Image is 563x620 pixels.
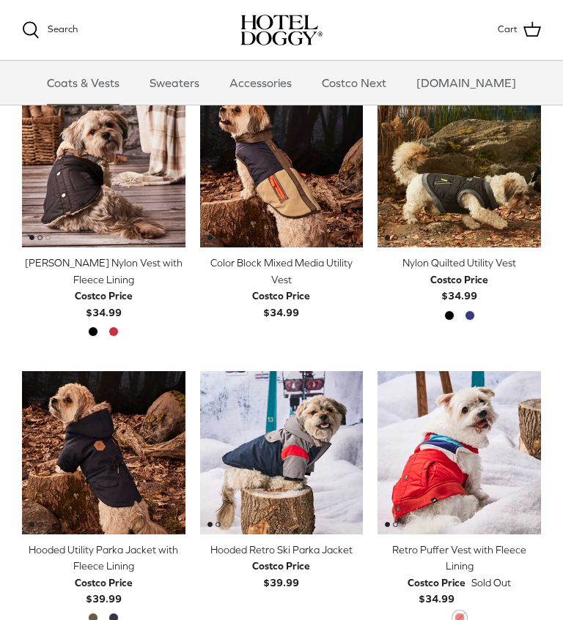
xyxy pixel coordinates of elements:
[252,288,310,318] b: $34.99
[309,61,400,105] a: Costco Next
[252,288,310,304] div: Costco Price
[240,15,323,45] img: hoteldoggycom
[408,575,466,605] b: $34.99
[200,85,364,248] img: tan dog wearing a blue & brown vest
[252,558,310,574] div: Costco Price
[498,22,518,37] span: Cart
[75,288,133,318] b: $34.99
[136,61,213,105] a: Sweaters
[378,371,541,534] a: Retro Puffer Vest with Fleece Lining
[378,542,541,608] a: Retro Puffer Vest with Fleece Lining Costco Price$34.99 Sold Out
[75,575,133,605] b: $39.99
[403,61,529,105] a: [DOMAIN_NAME]
[75,575,133,591] div: Costco Price
[22,542,185,575] div: Hooded Utility Parka Jacket with Fleece Lining
[378,542,541,575] div: Retro Puffer Vest with Fleece Lining
[378,255,541,304] a: Nylon Quilted Utility Vest Costco Price$34.99
[408,575,466,591] div: Costco Price
[75,288,133,304] div: Costco Price
[22,255,185,288] div: [PERSON_NAME] Nylon Vest with Fleece Lining
[378,255,541,271] div: Nylon Quilted Utility Vest
[471,575,511,591] span: Sold Out
[430,272,488,288] div: Costco Price
[48,23,78,34] span: Search
[200,371,364,534] a: Hooded Retro Ski Parka Jacket
[22,85,185,248] a: Melton Nylon Vest with Fleece Lining
[430,272,488,302] b: $34.99
[252,558,310,588] b: $39.99
[200,255,364,321] a: Color Block Mixed Media Utility Vest Costco Price$34.99
[200,542,364,558] div: Hooded Retro Ski Parka Jacket
[22,542,185,608] a: Hooded Utility Parka Jacket with Fleece Lining Costco Price$39.99
[22,21,78,39] a: Search
[240,15,323,45] a: hoteldoggy.com hoteldoggycom
[200,542,364,591] a: Hooded Retro Ski Parka Jacket Costco Price$39.99
[22,255,185,321] a: [PERSON_NAME] Nylon Vest with Fleece Lining Costco Price$34.99
[498,20,541,40] a: Cart
[200,85,364,248] a: Color Block Mixed Media Utility Vest
[34,61,133,105] a: Coats & Vests
[216,61,305,105] a: Accessories
[378,85,541,248] a: Nylon Quilted Utility Vest
[22,371,185,534] a: Hooded Utility Parka Jacket with Fleece Lining
[200,255,364,288] div: Color Block Mixed Media Utility Vest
